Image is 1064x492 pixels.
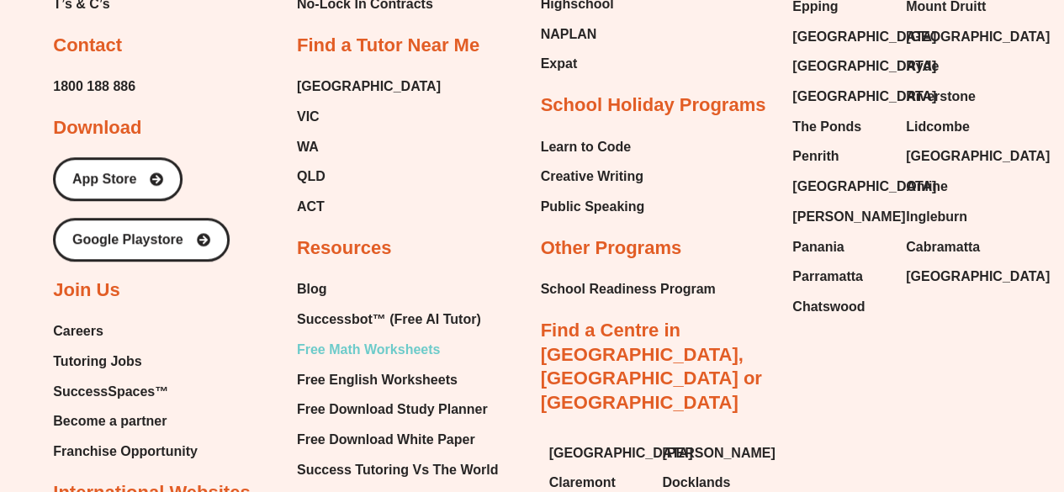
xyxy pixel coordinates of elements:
a: Parramatta [792,264,889,289]
a: 1800 188 886 [53,74,135,99]
a: Google Playstore [53,218,230,262]
span: Riverstone [906,84,976,109]
a: Free Download White Paper [297,427,498,452]
span: ACT [297,194,325,220]
span: Lidcombe [906,114,970,140]
span: Creative Writing [541,164,643,189]
a: [PERSON_NAME] [662,441,759,466]
h2: School Holiday Programs [541,93,766,118]
a: VIC [297,104,441,130]
span: QLD [297,164,326,189]
a: Cabramatta [906,235,1003,260]
a: School Readiness Program [541,277,716,302]
span: Ryde [906,54,939,79]
span: Free English Worksheets [297,368,458,393]
a: Free Download Study Planner [297,397,498,422]
a: Blog [297,277,498,302]
h2: Contact [53,34,122,58]
a: Learn to Code [541,135,645,160]
span: App Store [72,172,136,186]
span: [PERSON_NAME] [662,441,775,466]
a: Careers [53,319,198,344]
a: NAPLAN [541,22,622,47]
a: Creative Writing [541,164,645,189]
span: Become a partner [53,409,167,434]
a: Ingleburn [906,204,1003,230]
span: Google Playstore [72,233,183,246]
a: [GEOGRAPHIC_DATA] [792,84,889,109]
a: [GEOGRAPHIC_DATA] [792,24,889,50]
span: Free Download Study Planner [297,397,488,422]
h2: Other Programs [541,236,682,261]
span: Chatswood [792,294,865,320]
span: NAPLAN [541,22,597,47]
a: Success Tutoring Vs The World [297,458,498,483]
span: Successbot™ (Free AI Tutor) [297,307,481,332]
a: Penrith [792,144,889,169]
a: The Ponds [792,114,889,140]
h2: Find a Tutor Near Me [297,34,479,58]
span: Free Download White Paper [297,427,475,452]
span: [PERSON_NAME] [792,204,905,230]
span: [GEOGRAPHIC_DATA] [792,54,936,79]
a: ACT [297,194,441,220]
span: VIC [297,104,320,130]
span: Tutoring Jobs [53,349,141,374]
iframe: Chat Widget [784,302,1064,492]
span: The Ponds [792,114,861,140]
a: [PERSON_NAME] [792,204,889,230]
a: [GEOGRAPHIC_DATA] [906,264,1003,289]
a: [GEOGRAPHIC_DATA] [792,174,889,199]
a: QLD [297,164,441,189]
span: [GEOGRAPHIC_DATA] [792,24,936,50]
a: Ryde [906,54,1003,79]
a: Public Speaking [541,194,645,220]
a: [GEOGRAPHIC_DATA] [549,441,646,466]
span: [GEOGRAPHIC_DATA] [549,441,693,466]
a: Expat [541,51,622,77]
h2: Resources [297,236,392,261]
a: [GEOGRAPHIC_DATA] [906,144,1003,169]
a: Franchise Opportunity [53,439,198,464]
span: Blog [297,277,327,302]
span: [GEOGRAPHIC_DATA] [906,144,1050,169]
span: SuccessSpaces™ [53,379,168,405]
a: [GEOGRAPHIC_DATA] [906,24,1003,50]
a: Riverstone [906,84,1003,109]
a: Panania [792,235,889,260]
a: Tutoring Jobs [53,349,198,374]
span: Careers [53,319,103,344]
span: [GEOGRAPHIC_DATA] [906,264,1050,289]
span: Learn to Code [541,135,632,160]
span: Ingleburn [906,204,967,230]
a: [GEOGRAPHIC_DATA] [792,54,889,79]
a: Lidcombe [906,114,1003,140]
span: Cabramatta [906,235,980,260]
span: [GEOGRAPHIC_DATA] [792,174,936,199]
a: SuccessSpaces™ [53,379,198,405]
span: Free Math Worksheets [297,337,440,362]
span: Expat [541,51,578,77]
a: Successbot™ (Free AI Tutor) [297,307,498,332]
a: Chatswood [792,294,889,320]
a: Find a Centre in [GEOGRAPHIC_DATA], [GEOGRAPHIC_DATA] or [GEOGRAPHIC_DATA] [541,320,762,413]
span: WA [297,135,319,160]
span: Parramatta [792,264,863,289]
a: WA [297,135,441,160]
a: [GEOGRAPHIC_DATA] [297,74,441,99]
span: [GEOGRAPHIC_DATA] [792,84,936,109]
span: [GEOGRAPHIC_DATA] [906,24,1050,50]
h2: Download [53,116,141,140]
a: Free Math Worksheets [297,337,498,362]
a: Online [906,174,1003,199]
span: Online [906,174,948,199]
span: Panania [792,235,844,260]
a: App Store [53,157,183,201]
